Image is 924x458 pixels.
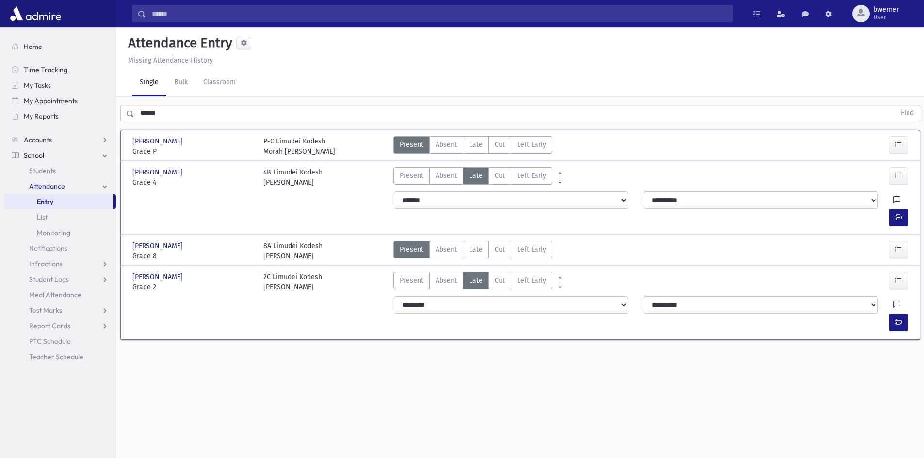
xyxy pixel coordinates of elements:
button: Find [895,105,920,122]
span: My Tasks [24,81,51,90]
div: 2C Limudei Kodesh [PERSON_NAME] [263,272,322,292]
span: Infractions [29,259,63,268]
span: Grade 8 [132,251,254,261]
div: AttTypes [393,241,552,261]
span: Meal Attendance [29,290,81,299]
a: Monitoring [4,225,116,240]
span: Late [469,244,483,254]
span: Absent [436,275,457,285]
a: Students [4,163,116,178]
a: PTC Schedule [4,333,116,349]
a: Missing Attendance History [124,56,213,64]
a: Teacher Schedule [4,349,116,364]
a: Single [132,69,166,96]
span: Present [400,244,423,254]
a: List [4,209,116,225]
span: Late [469,171,483,181]
span: Grade 4 [132,177,254,188]
span: List [37,213,48,221]
span: Grade P [132,146,254,157]
span: Present [400,171,423,181]
span: Left Early [517,275,546,285]
span: My Appointments [24,96,78,105]
span: Present [400,275,423,285]
span: Monitoring [37,228,70,237]
a: Entry [4,194,113,209]
span: [PERSON_NAME] [132,241,185,251]
a: My Appointments [4,93,116,109]
span: Teacher Schedule [29,352,83,361]
div: P-C Limudei Kodesh Morah [PERSON_NAME] [263,136,335,157]
span: Cut [495,275,505,285]
a: My Tasks [4,78,116,93]
a: Attendance [4,178,116,194]
a: Test Marks [4,302,116,318]
span: Cut [495,244,505,254]
input: Search [146,5,733,22]
img: AdmirePro [8,4,64,23]
span: Late [469,140,483,150]
span: User [874,14,899,21]
span: Test Marks [29,306,62,315]
span: Time Tracking [24,65,67,74]
span: Absent [436,244,457,254]
a: Student Logs [4,271,116,287]
u: Missing Attendance History [128,56,213,64]
span: Left Early [517,171,546,181]
span: Accounts [24,135,52,144]
span: Entry [37,197,53,206]
span: PTC Schedule [29,337,71,346]
span: Attendance [29,182,65,190]
span: Late [469,275,483,285]
a: School [4,147,116,163]
a: Bulk [166,69,195,96]
a: Notifications [4,240,116,256]
span: Absent [436,140,457,150]
a: Classroom [195,69,243,96]
a: Report Cards [4,318,116,333]
span: [PERSON_NAME] [132,272,185,282]
a: My Reports [4,109,116,124]
div: AttTypes [393,272,552,292]
span: Student Logs [29,275,69,284]
h5: Attendance Entry [124,35,232,51]
span: Left Early [517,244,546,254]
span: Grade 2 [132,282,254,292]
div: AttTypes [393,136,552,157]
span: Notifications [29,244,67,253]
span: [PERSON_NAME] [132,136,185,146]
span: Report Cards [29,321,70,330]
span: Absent [436,171,457,181]
span: School [24,151,44,159]
a: Home [4,39,116,54]
a: Time Tracking [4,62,116,78]
span: Cut [495,140,505,150]
a: Accounts [4,132,116,147]
span: Left Early [517,140,546,150]
span: Cut [495,171,505,181]
span: Students [29,166,56,175]
div: 4B Limudei Kodesh [PERSON_NAME] [263,167,323,188]
span: My Reports [24,112,59,121]
span: Home [24,42,42,51]
span: Present [400,140,423,150]
a: Meal Attendance [4,287,116,302]
a: Infractions [4,256,116,271]
div: 8A Limudei Kodesh [PERSON_NAME] [263,241,323,261]
span: [PERSON_NAME] [132,167,185,177]
span: bwerner [874,6,899,14]
div: AttTypes [393,167,552,188]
